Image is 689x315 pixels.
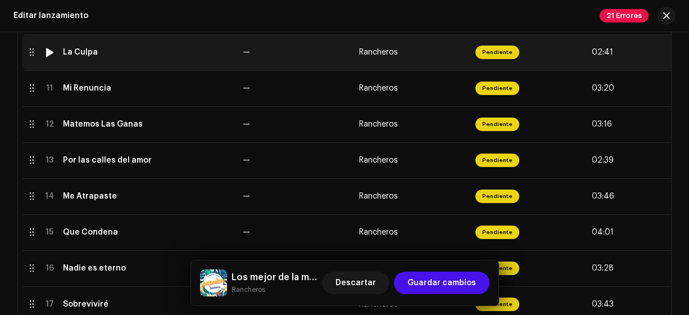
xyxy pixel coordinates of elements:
span: — [243,84,250,92]
span: Descartar [336,272,376,294]
span: Pendiente [475,154,519,167]
span: 03:20 [592,84,614,93]
span: 03:43 [592,300,614,309]
span: — [243,192,250,200]
span: Pendiente [475,82,519,95]
span: 02:41 [592,48,613,57]
img: e11dc002-dc1f-4707-90d1-ee160eb09daa [200,269,227,296]
h5: Los mejor de la música popular [232,271,318,284]
span: 03:46 [592,192,614,201]
span: Pendiente [475,46,519,59]
span: Pendiente [475,190,519,203]
span: 03:28 [592,264,614,273]
span: Guardar cambios [407,272,476,294]
span: 03:16 [592,120,612,129]
span: — [243,120,250,128]
button: Guardar cambios [394,272,489,294]
span: Rancheros [359,120,398,128]
small: Los mejor de la música popular [232,284,318,295]
span: Rancheros [359,228,398,236]
span: 04:01 [592,228,614,237]
span: Rancheros [359,156,398,164]
span: Rancheros [359,192,398,200]
span: — [243,156,250,164]
button: Descartar [322,272,389,294]
span: Rancheros [359,48,398,56]
span: Pendiente [475,118,519,131]
span: — [243,48,250,56]
span: 02:39 [592,156,614,165]
span: Rancheros [359,84,398,92]
span: — [243,228,250,236]
span: Pendiente [475,226,519,239]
